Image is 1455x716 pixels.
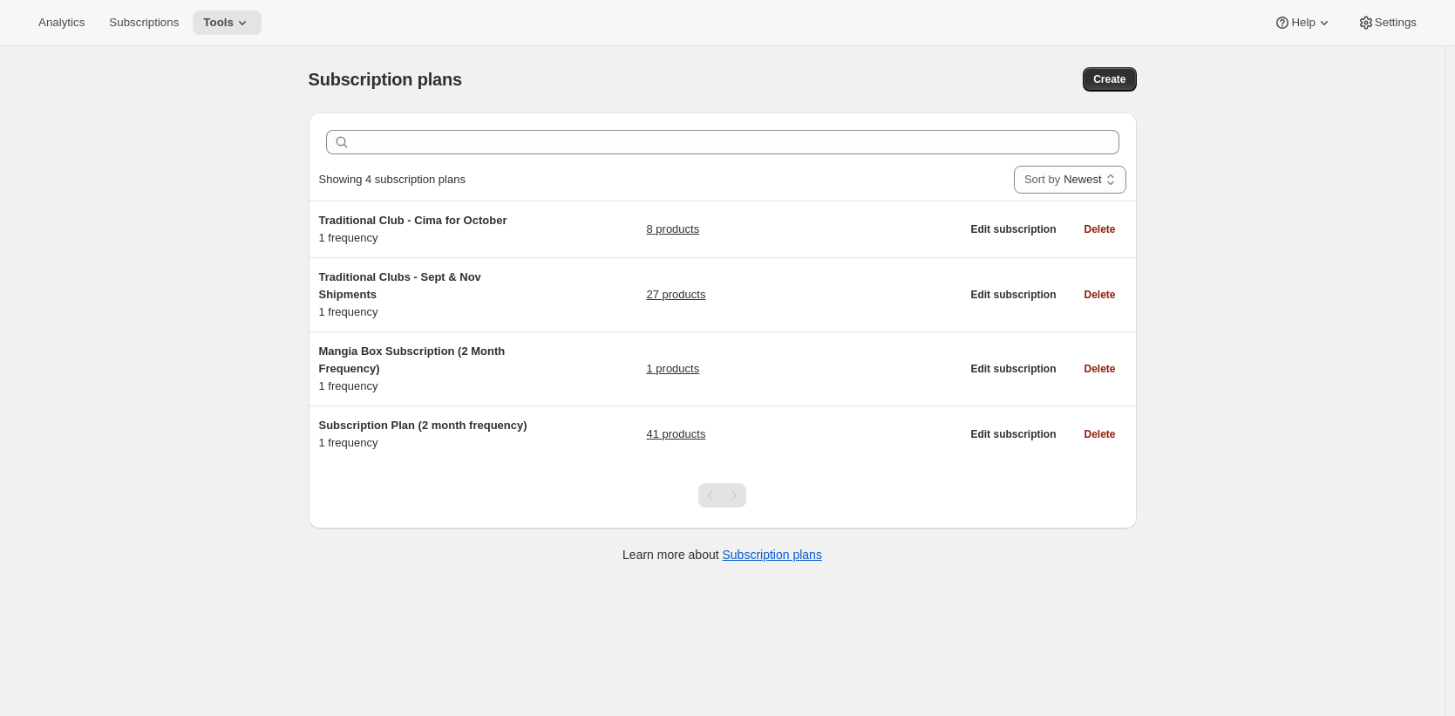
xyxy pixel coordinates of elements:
button: Create [1083,67,1136,92]
div: 1 frequency [319,212,537,247]
div: 1 frequency [319,269,537,321]
span: Delete [1084,288,1115,302]
span: Edit subscription [970,222,1056,236]
span: Help [1291,16,1315,30]
span: Edit subscription [970,427,1056,441]
span: Traditional Club - Cima for October [319,214,507,227]
span: Showing 4 subscription plans [319,173,466,186]
button: Settings [1347,10,1427,35]
a: 1 products [646,360,699,378]
a: Subscription plans [723,548,822,562]
button: Delete [1073,217,1125,242]
span: Tools [203,16,234,30]
span: Traditional Clubs - Sept & Nov Shipments [319,270,481,301]
button: Analytics [28,10,95,35]
button: Delete [1073,283,1125,307]
span: Mangia Box Subscription (2 Month Frequency) [319,344,506,375]
button: Delete [1073,357,1125,381]
span: Subscription Plan (2 month frequency) [319,419,527,432]
button: Tools [193,10,262,35]
span: Settings [1375,16,1417,30]
span: Delete [1084,362,1115,376]
span: Edit subscription [970,288,1056,302]
span: Subscription plans [309,70,462,89]
nav: Pagination [698,483,746,508]
button: Subscriptions [99,10,189,35]
a: 27 products [646,286,705,303]
span: Analytics [38,16,85,30]
button: Help [1263,10,1343,35]
span: Edit subscription [970,362,1056,376]
div: 1 frequency [319,343,537,395]
button: Delete [1073,422,1125,447]
a: 41 products [646,426,705,443]
button: Edit subscription [960,422,1066,447]
span: Subscriptions [109,16,179,30]
a: 8 products [646,221,699,238]
button: Edit subscription [960,357,1066,381]
span: Delete [1084,222,1115,236]
span: Create [1093,72,1125,86]
button: Edit subscription [960,283,1066,307]
div: 1 frequency [319,417,537,452]
p: Learn more about [622,546,822,563]
button: Edit subscription [960,217,1066,242]
span: Delete [1084,427,1115,441]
